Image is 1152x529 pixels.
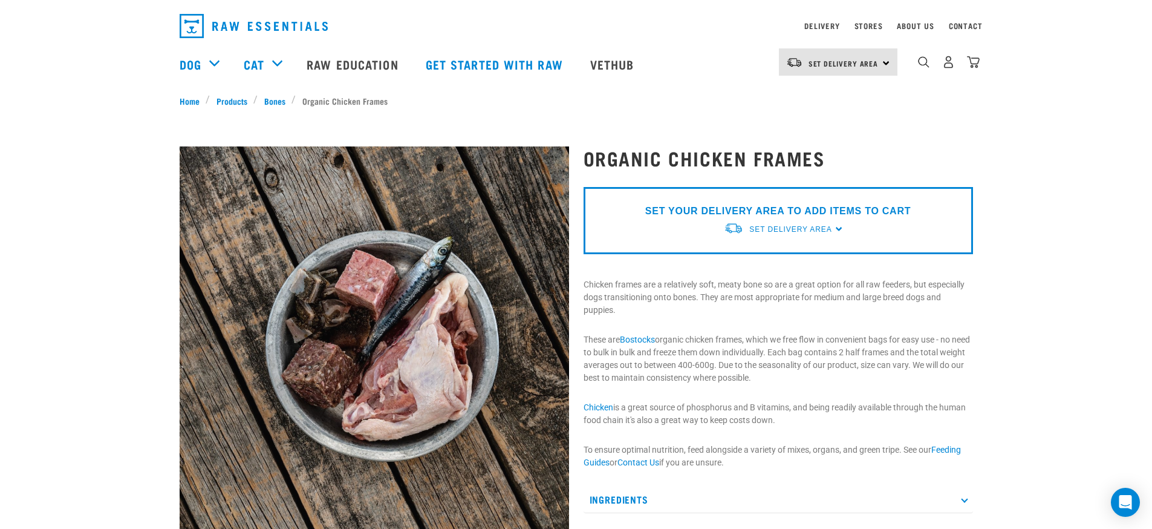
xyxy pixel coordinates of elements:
[942,56,955,68] img: user.png
[414,40,578,88] a: Get started with Raw
[584,278,973,317] p: Chicken frames are a relatively soft, meaty bone so are a great option for all raw feeders, but e...
[1111,488,1140,517] div: Open Intercom Messenger
[918,56,929,68] img: home-icon-1@2x.png
[584,333,973,384] p: These are organic chicken frames, which we free flow in convenient bags for easy use - no need to...
[617,458,659,467] a: Contact Us
[170,9,983,43] nav: dropdown navigation
[258,94,291,107] a: Bones
[967,56,980,68] img: home-icon@2x.png
[584,444,973,469] p: To ensure optimal nutrition, feed alongside a variety of mixes, organs, and green tripe. See our ...
[804,24,839,28] a: Delivery
[210,94,253,107] a: Products
[244,55,264,73] a: Cat
[620,335,655,344] a: Bostocks
[949,24,983,28] a: Contact
[645,204,911,218] p: SET YOUR DELIVERY AREA TO ADD ITEMS TO CART
[786,57,802,68] img: van-moving.png
[724,222,743,235] img: van-moving.png
[809,61,879,65] span: Set Delivery Area
[584,401,973,427] p: is a great source of phosphorus and B vitamins, and being readily available through the human foo...
[854,24,883,28] a: Stores
[584,486,973,513] p: Ingredients
[584,445,961,467] a: Feeding Guides
[295,40,413,88] a: Raw Education
[749,225,831,234] span: Set Delivery Area
[180,94,973,107] nav: breadcrumbs
[897,24,934,28] a: About Us
[180,94,206,107] a: Home
[578,40,649,88] a: Vethub
[180,14,328,38] img: Raw Essentials Logo
[584,402,613,412] a: Chicken
[180,55,201,73] a: Dog
[584,147,973,169] h1: Organic Chicken Frames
